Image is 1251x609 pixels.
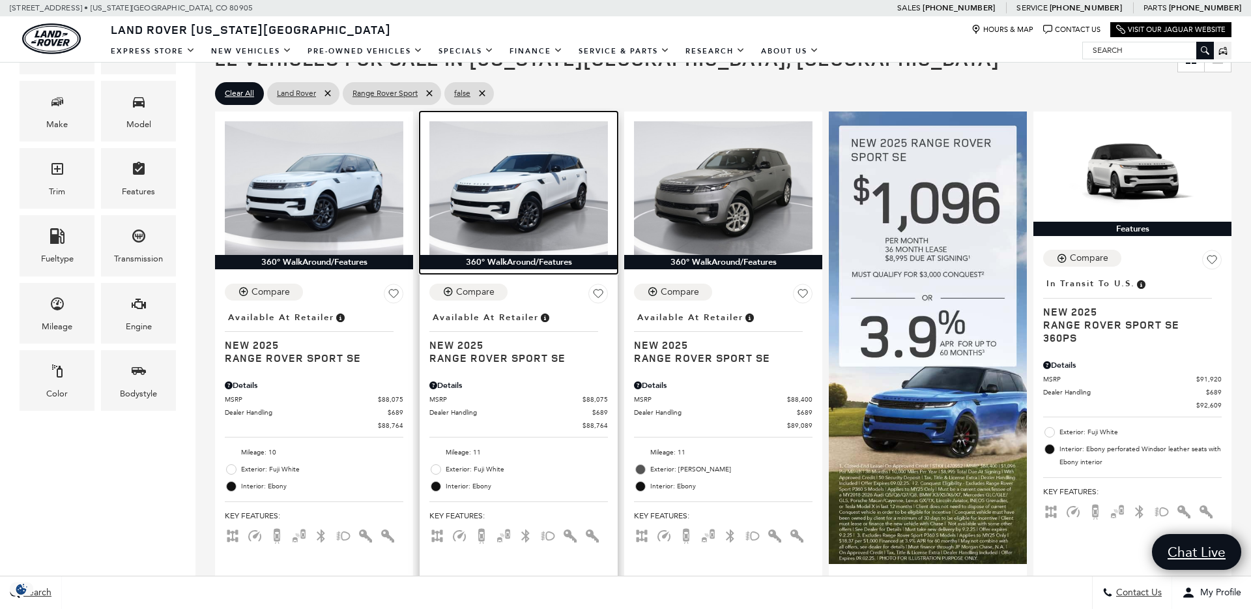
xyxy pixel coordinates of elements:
span: New 2025 [225,338,394,351]
span: Fog Lights [745,530,760,539]
span: Key Features : [634,509,812,523]
span: Clear All [225,85,254,102]
a: $88,764 [225,421,403,430]
span: Bluetooth [723,530,738,539]
a: Available at RetailerNew 2025Range Rover Sport SE [634,308,812,364]
button: Save Vehicle [1202,250,1222,275]
div: FeaturesFeatures [101,148,176,209]
span: Range Rover Sport SE [225,351,394,364]
span: Blind Spot Monitor [496,530,511,539]
a: Specials [431,40,502,63]
span: Parts [1143,3,1167,12]
span: Interior: Ebony [241,480,403,493]
span: AWD [225,530,240,539]
a: $88,764 [429,421,608,430]
div: FueltypeFueltype [20,215,94,276]
span: Adaptive Cruise Control [1065,506,1081,515]
a: Service & Parts [571,40,678,63]
span: MSRP [1043,374,1196,384]
span: Keyless Entry [789,530,805,539]
span: Dealer Handling [1043,387,1206,397]
a: Dealer Handling $689 [429,408,608,417]
a: Dealer Handling $689 [225,408,403,417]
a: Available at RetailerNew 2025Range Rover Sport SE [429,308,608,364]
span: $88,075 [378,394,403,404]
a: Land Rover [US_STATE][GEOGRAPHIC_DATA] [103,22,399,37]
li: Mileage: 11 [429,444,608,461]
span: Vehicle is in stock and ready for immediate delivery. Due to demand, availability is subject to c... [539,310,551,325]
button: Compare Vehicle [1043,250,1121,267]
span: Keyless Entry [1198,506,1214,515]
a: New Vehicles [203,40,300,63]
span: false [454,85,470,102]
span: Mileage [50,293,65,319]
img: Land Rover [22,23,81,54]
span: Sales [897,3,921,12]
span: Bluetooth [518,530,534,539]
span: MSRP [225,394,378,404]
button: Save Vehicle [793,284,812,308]
button: Compare Vehicle [634,284,712,301]
span: Range Rover Sport SE [429,351,598,364]
button: Save Vehicle [384,284,403,308]
span: Interior Accents [562,530,578,539]
a: In Transit to U.S.New 2025Range Rover Sport SE 360PS [1043,275,1222,344]
a: EXPRESS STORE [103,40,203,63]
div: Features [122,185,155,199]
span: Key Features : [429,509,608,523]
span: Service [1016,3,1047,12]
div: Compare [661,286,699,298]
span: Vehicle is in stock and ready for immediate delivery. Due to demand, availability is subject to c... [743,310,755,325]
span: $88,764 [582,421,608,430]
div: Mileage [42,319,72,334]
span: Vehicle has shipped from factory of origin. Estimated time of delivery to Retailer is on average ... [1135,276,1147,291]
a: Pre-Owned Vehicles [300,40,431,63]
div: ModelModel [101,81,176,141]
span: Keyless Entry [380,530,395,539]
span: $689 [592,408,608,417]
a: $92,609 [1043,400,1222,410]
button: Save Vehicle [588,284,608,308]
span: Fueltype [50,225,65,252]
span: Interior: Ebony perforated Windsor leather seats with Ebony interior [1059,443,1222,469]
span: Key Features : [1043,484,1222,499]
span: Trim [50,158,65,185]
a: Available at RetailerNew 2025Range Rover Sport SE [225,308,403,364]
span: Bluetooth [313,530,329,539]
span: Backup Camera [474,530,489,539]
div: Pricing Details - Range Rover Sport SE 360PS [1043,359,1222,371]
div: 360° WalkAround/Features [624,255,822,269]
a: Chat Live [1152,534,1241,570]
span: MSRP [634,394,787,404]
div: Pricing Details - Range Rover Sport SE [634,379,812,391]
span: Backup Camera [678,530,694,539]
div: TrimTrim [20,148,94,209]
a: Contact Us [1043,25,1100,35]
span: $88,764 [378,421,403,430]
span: Transmission [131,225,147,252]
a: [PHONE_NUMBER] [1050,3,1122,13]
div: Pricing Details - Range Rover Sport SE [429,379,608,391]
span: Engine [131,293,147,319]
span: $689 [1206,387,1222,397]
span: Backup Camera [1087,506,1103,515]
span: Land Rover [277,85,316,102]
span: Available at Retailer [637,310,743,325]
div: Trim [49,185,65,199]
img: 2025 LAND ROVER Range Rover Sport SE 360PS [1043,121,1222,222]
span: Exterior: Fuji White [1059,426,1222,439]
span: Backup Camera [269,530,285,539]
div: Engine [126,319,152,334]
span: Chat Live [1161,543,1232,561]
a: [PHONE_NUMBER] [1169,3,1241,13]
a: Finance [502,40,571,63]
span: Exterior: [PERSON_NAME] [650,463,812,476]
div: Compare [1070,252,1108,264]
a: Hours & Map [971,25,1033,35]
a: Dealer Handling $689 [634,408,812,417]
a: Visit Our Jaguar Website [1116,25,1226,35]
img: 2025 LAND ROVER Range Rover Sport SE [429,121,608,256]
span: $88,075 [582,394,608,404]
div: TransmissionTransmission [101,215,176,276]
a: Research [678,40,753,63]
